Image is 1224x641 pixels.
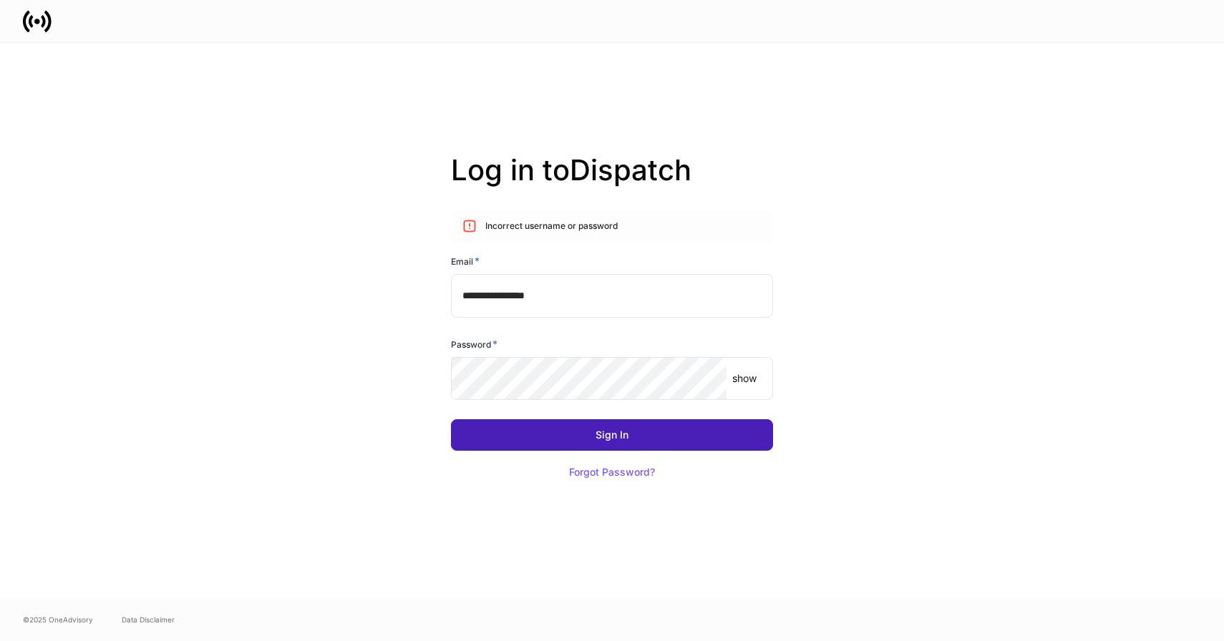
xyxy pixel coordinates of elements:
div: Sign In [596,430,628,440]
div: Forgot Password? [569,467,655,477]
div: Incorrect username or password [485,215,618,238]
h6: Email [451,254,480,268]
h2: Log in to Dispatch [451,153,773,210]
span: © 2025 OneAdvisory [23,614,93,625]
button: Forgot Password? [551,456,673,488]
h6: Password [451,337,497,351]
a: Data Disclaimer [122,614,175,625]
button: Sign In [451,419,773,451]
p: show [732,371,757,386]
